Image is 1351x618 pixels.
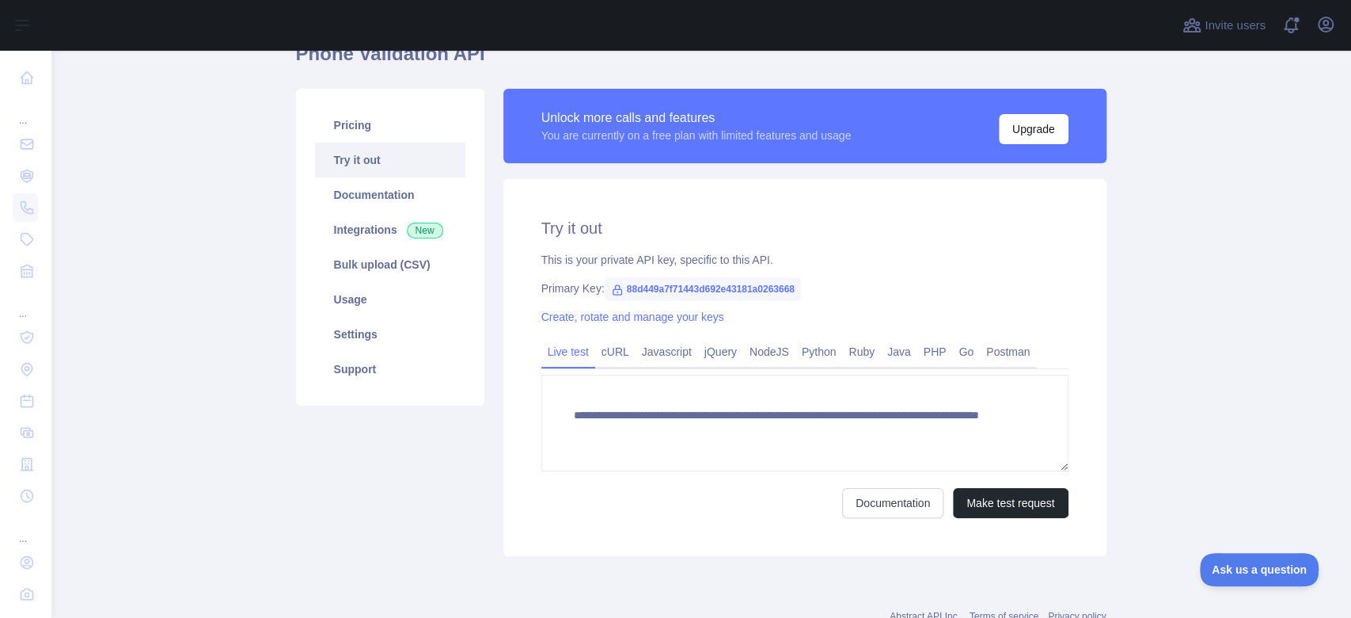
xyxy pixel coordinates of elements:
a: cURL [595,339,636,364]
a: Go [952,339,980,364]
span: 88d449a7f71443d692e43181a0263668 [605,277,801,301]
div: Primary Key: [541,280,1068,296]
a: Try it out [315,143,465,177]
a: Postman [980,339,1036,364]
div: You are currently on a free plan with limited features and usage [541,128,852,143]
div: ... [13,513,38,545]
a: NodeJS [743,339,795,364]
a: PHP [917,339,953,364]
span: Invite users [1205,17,1266,35]
button: Make test request [953,488,1068,518]
div: This is your private API key, specific to this API. [541,252,1068,268]
button: Invite users [1179,13,1269,38]
a: Python [795,339,843,364]
a: Usage [315,282,465,317]
h2: Try it out [541,217,1068,239]
a: Ruby [842,339,881,364]
a: Pricing [315,108,465,143]
span: New [407,223,443,238]
button: Upgrade [999,114,1068,144]
div: ... [13,95,38,127]
iframe: Toggle Customer Support [1200,553,1319,586]
a: Java [881,339,917,364]
div: Unlock more calls and features [541,109,852,128]
h1: Phone Validation API [296,41,1106,79]
a: Support [315,352,465,387]
a: Javascript [636,339,698,364]
a: Documentation [842,488,943,518]
a: jQuery [698,339,743,364]
a: Create, rotate and manage your keys [541,311,724,323]
a: Bulk upload (CSV) [315,247,465,282]
a: Integrations New [315,212,465,247]
a: Live test [541,339,595,364]
a: Settings [315,317,465,352]
div: ... [13,288,38,320]
a: Documentation [315,177,465,212]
